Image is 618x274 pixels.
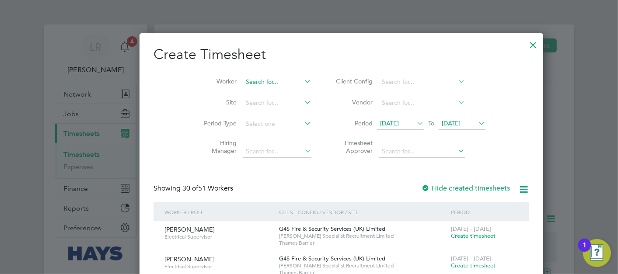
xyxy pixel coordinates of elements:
[583,245,587,257] div: 1
[379,76,465,88] input: Search for...
[197,139,237,155] label: Hiring Manager
[164,233,272,240] span: Electrical Supervisor
[333,139,373,155] label: Timesheet Approver
[279,232,447,239] span: [PERSON_NAME] Specialist Recruitment Limited
[182,184,233,193] span: 51 Workers
[243,97,311,109] input: Search for...
[154,184,235,193] div: Showing
[421,184,510,193] label: Hide created timesheets
[164,263,272,270] span: Electrical Supervisor
[449,202,520,222] div: Period
[333,119,373,127] label: Period
[154,45,529,64] h2: Create Timesheet
[164,225,215,233] span: [PERSON_NAME]
[583,239,611,267] button: Open Resource Center, 1 new notification
[162,202,277,222] div: Worker / Role
[333,77,373,85] label: Client Config
[380,119,399,127] span: [DATE]
[197,119,237,127] label: Period Type
[451,232,496,239] span: Create timesheet
[451,225,491,232] span: [DATE] - [DATE]
[279,262,447,269] span: [PERSON_NAME] Specialist Recruitment Limited
[379,146,465,158] input: Search for...
[451,255,491,262] span: [DATE] - [DATE]
[197,98,237,106] label: Site
[442,119,461,127] span: [DATE]
[426,118,437,129] span: To
[279,225,385,232] span: G4S Fire & Security Services (UK) Limited
[243,76,311,88] input: Search for...
[277,202,449,222] div: Client Config / Vendor / Site
[279,239,447,246] span: Thames Barrier
[243,146,311,158] input: Search for...
[379,97,465,109] input: Search for...
[182,184,198,193] span: 30 of
[279,255,385,262] span: G4S Fire & Security Services (UK) Limited
[333,98,373,106] label: Vendor
[197,77,237,85] label: Worker
[243,118,311,130] input: Select one
[451,262,496,269] span: Create timesheet
[164,255,215,263] span: [PERSON_NAME]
